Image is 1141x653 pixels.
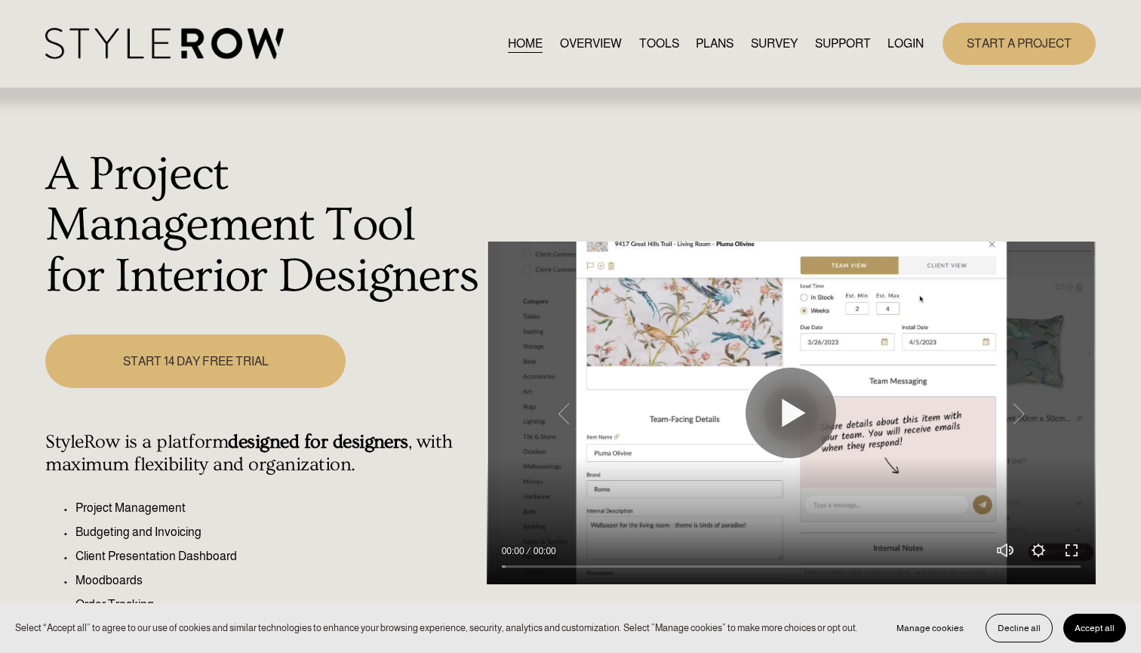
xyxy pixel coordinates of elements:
img: StyleRow [45,28,283,59]
span: Accept all [1075,623,1115,633]
button: Accept all [1063,614,1126,642]
div: Duration [528,544,560,559]
p: Project Management [75,499,478,517]
a: START 14 DAY FREE TRIAL [45,334,346,388]
a: folder dropdown [815,33,871,54]
a: SURVEY [751,33,798,54]
a: LOGIN [887,33,924,54]
strong: designed for designers [228,431,408,453]
button: Play [746,368,836,458]
div: Current time [502,544,528,559]
span: SUPPORT [815,35,871,53]
p: Select “Accept all” to agree to our use of cookies and similar technologies to enhance your brows... [15,621,858,635]
input: Seek [502,562,1081,572]
button: Decline all [986,614,1053,642]
a: HOME [508,33,543,54]
span: Manage cookies [896,623,964,633]
p: Moodboards [75,571,478,590]
button: Manage cookies [885,614,975,642]
a: TOOLS [639,33,679,54]
p: Budgeting and Invoicing [75,523,478,541]
a: START A PROJECT [943,23,1096,64]
span: Decline all [998,623,1041,633]
p: Order Tracking [75,596,478,614]
h1: A Project Management Tool for Interior Designers [45,149,478,303]
a: PLANS [696,33,733,54]
p: Client Presentation Dashboard [75,547,478,565]
h4: StyleRow is a platform , with maximum flexibility and organization. [45,431,478,476]
a: OVERVIEW [560,33,622,54]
